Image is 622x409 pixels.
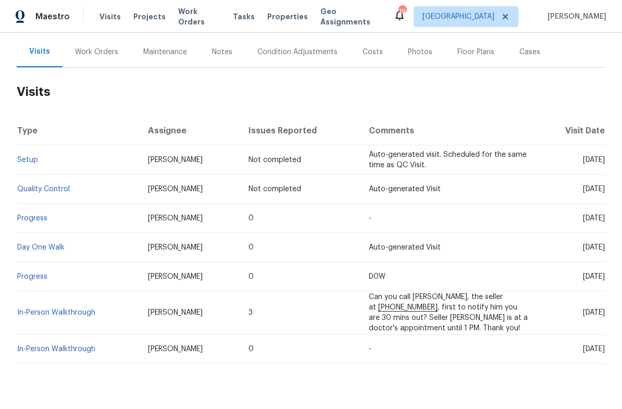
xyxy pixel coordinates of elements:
span: 0 [248,273,254,280]
span: Auto-generated visit. Scheduled for the same time as QC Visit. [369,151,527,169]
span: [DATE] [583,185,605,193]
span: Work Orders [178,6,220,27]
span: Maestro [35,11,70,22]
span: 3 [248,309,253,316]
span: [DATE] [583,215,605,222]
div: Photos [408,47,432,57]
a: Progress [17,215,47,222]
span: - [369,215,371,222]
span: Projects [133,11,166,22]
div: Visits [29,46,50,57]
span: [DATE] [583,273,605,280]
span: Can you call [PERSON_NAME], the seller at , first to notify him you are 30 mins out? Seller [PERS... [369,293,528,332]
span: [PERSON_NAME] [148,156,203,164]
th: Type [17,116,140,145]
a: Quality Control [17,185,70,193]
div: Notes [212,47,232,57]
th: Visit Date [537,116,605,145]
span: D0W [369,273,385,280]
span: [PERSON_NAME] [148,185,203,193]
span: Tasks [233,13,255,20]
div: Costs [363,47,383,57]
a: Progress [17,273,47,280]
a: Day One Walk [17,244,65,251]
span: Not completed [248,156,301,164]
span: [DATE] [583,345,605,353]
span: Geo Assignments [320,6,381,27]
span: [PERSON_NAME] [543,11,606,22]
span: Auto-generated Visit [369,185,441,193]
div: Maintenance [143,47,187,57]
th: Assignee [140,116,241,145]
span: [PERSON_NAME] [148,345,203,353]
span: [PERSON_NAME] [148,215,203,222]
th: Issues Reported [240,116,360,145]
a: Setup [17,156,38,164]
a: In-Person Walkthrough [17,309,95,316]
span: [PERSON_NAME] [148,273,203,280]
span: [PERSON_NAME] [148,244,203,251]
span: Properties [267,11,308,22]
div: Floor Plans [457,47,494,57]
span: [PERSON_NAME] [148,309,203,316]
span: [DATE] [583,309,605,316]
span: 0 [248,345,254,353]
a: In-Person Walkthrough [17,345,95,353]
div: Work Orders [75,47,118,57]
span: [DATE] [583,156,605,164]
span: [GEOGRAPHIC_DATA] [422,11,494,22]
div: Cases [519,47,540,57]
th: Comments [360,116,537,145]
span: Auto-generated Visit [369,244,441,251]
span: - [369,345,371,353]
h2: Visits [17,68,605,116]
span: Not completed [248,185,301,193]
span: 0 [248,215,254,222]
div: 19 [399,6,406,17]
span: 0 [248,244,254,251]
span: [DATE] [583,244,605,251]
span: Visits [99,11,121,22]
div: Condition Adjustments [257,47,338,57]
